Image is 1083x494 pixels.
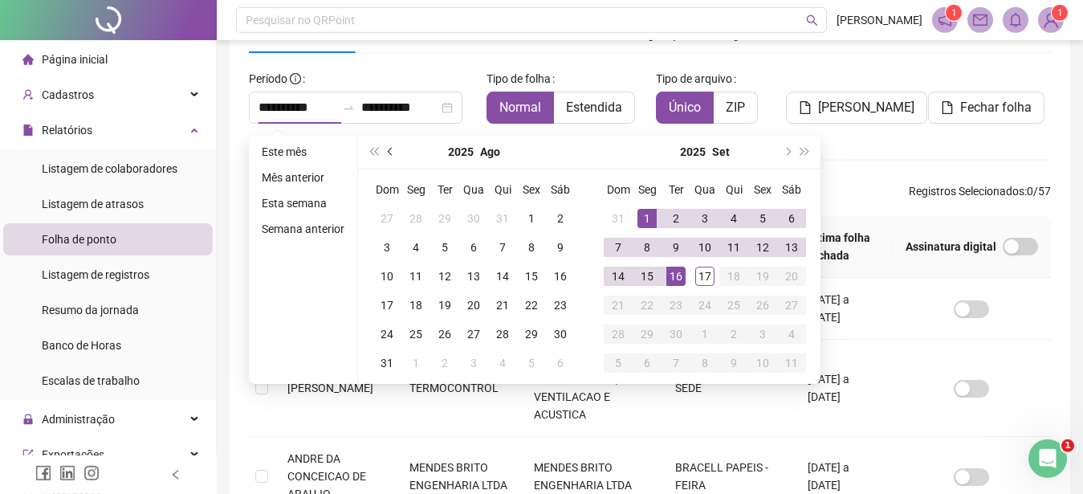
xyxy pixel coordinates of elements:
[255,168,351,187] li: Mês anterior
[401,204,430,233] td: 2025-07-28
[488,233,517,262] td: 2025-08-07
[662,291,690,320] td: 2025-09-23
[493,325,512,344] div: 28
[42,339,121,352] span: Banco de Horas
[430,204,459,233] td: 2025-07-29
[777,233,806,262] td: 2025-09-13
[690,291,719,320] td: 2025-09-24
[406,296,425,315] div: 18
[459,320,488,349] td: 2025-08-27
[782,353,801,373] div: 11
[748,349,777,378] td: 2025-10-10
[255,142,351,161] li: Este mês
[748,262,777,291] td: 2025-09-19
[83,465,100,481] span: instagram
[42,233,116,246] span: Folha de ponto
[662,262,690,291] td: 2025-09-16
[777,291,806,320] td: 2025-09-27
[488,349,517,378] td: 2025-09-04
[748,175,777,204] th: Sex
[796,136,814,168] button: super-next-year
[719,349,748,378] td: 2025-10-09
[777,320,806,349] td: 2025-10-04
[724,325,743,344] div: 2
[464,238,483,257] div: 6
[662,204,690,233] td: 2025-09-02
[551,325,570,344] div: 30
[906,238,996,255] span: Assinatura digital
[522,353,541,373] div: 5
[806,14,818,27] span: search
[666,238,686,257] div: 9
[406,209,425,228] div: 28
[22,54,34,65] span: home
[609,209,628,228] div: 31
[604,175,633,204] th: Dom
[480,136,500,168] button: month panel
[488,291,517,320] td: 2025-08-21
[430,291,459,320] td: 2025-08-19
[666,209,686,228] div: 2
[551,267,570,286] div: 16
[669,100,701,115] span: Único
[42,374,140,387] span: Escalas de trabalho
[435,353,454,373] div: 2
[909,185,1024,198] span: Registros Selecionados
[633,204,662,233] td: 2025-09-01
[609,296,628,315] div: 21
[430,320,459,349] td: 2025-08-26
[382,136,400,168] button: prev-year
[551,209,570,228] div: 2
[464,325,483,344] div: 27
[435,325,454,344] div: 26
[517,204,546,233] td: 2025-08-01
[662,320,690,349] td: 2025-09-30
[1052,5,1068,21] sup: Atualize o seu contato no menu Meus Dados
[255,194,351,213] li: Esta semana
[377,296,397,315] div: 17
[720,29,805,40] span: Regras alteradas
[637,238,657,257] div: 8
[724,267,743,286] div: 18
[656,70,732,88] span: Tipo de arquivo
[753,238,772,257] div: 12
[373,233,401,262] td: 2025-08-03
[609,325,628,344] div: 28
[778,136,796,168] button: next-year
[435,296,454,315] div: 19
[695,209,715,228] div: 3
[748,204,777,233] td: 2025-09-05
[493,238,512,257] div: 7
[777,175,806,204] th: Sáb
[633,349,662,378] td: 2025-10-06
[401,233,430,262] td: 2025-08-04
[546,233,575,262] td: 2025-08-09
[546,204,575,233] td: 2025-08-02
[22,125,34,136] span: file
[753,267,772,286] div: 19
[782,325,801,344] div: 4
[719,262,748,291] td: 2025-09-18
[373,291,401,320] td: 2025-08-17
[662,349,690,378] td: 2025-10-07
[517,349,546,378] td: 2025-09-05
[726,100,745,115] span: ZIP
[637,296,657,315] div: 22
[342,101,355,114] span: to
[401,291,430,320] td: 2025-08-18
[637,325,657,344] div: 29
[633,175,662,204] th: Seg
[42,413,115,426] span: Administração
[401,320,430,349] td: 2025-08-25
[604,291,633,320] td: 2025-09-21
[1008,13,1023,27] span: bell
[373,320,401,349] td: 2025-08-24
[973,13,987,27] span: mail
[464,296,483,315] div: 20
[377,353,397,373] div: 31
[401,175,430,204] th: Seg
[662,340,795,437] td: SEDE
[748,320,777,349] td: 2025-10-03
[377,267,397,286] div: 10
[535,29,596,40] span: Assinaturas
